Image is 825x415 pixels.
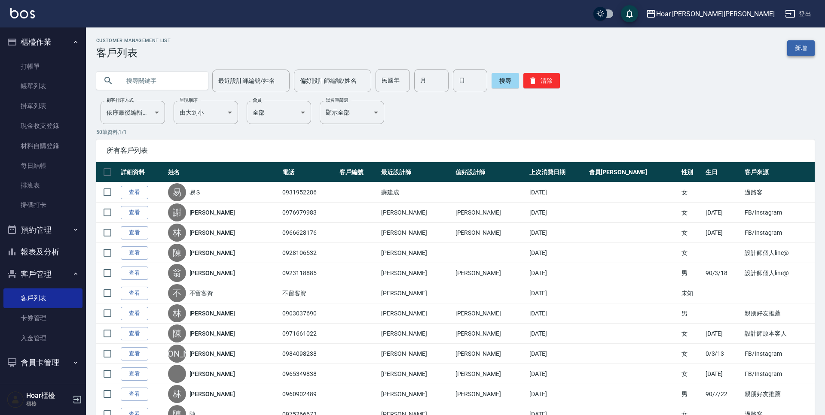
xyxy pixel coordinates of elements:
td: [PERSON_NAME] [379,223,453,243]
td: 男 [679,384,703,404]
td: 不留客資 [280,283,337,303]
a: [PERSON_NAME] [189,269,235,277]
div: 林 [168,304,186,322]
th: 偏好設計師 [453,162,527,182]
td: 蘇建成 [379,182,453,203]
a: [PERSON_NAME] [189,228,235,237]
td: 女 [679,182,703,203]
td: [PERSON_NAME] [453,364,527,384]
p: 櫃檯 [26,400,70,408]
td: [DATE] [527,243,587,263]
td: [DATE] [527,223,587,243]
div: [PERSON_NAME] [168,345,186,363]
div: 由大到小 [174,101,238,124]
h5: Hoar櫃檯 [26,391,70,400]
td: [PERSON_NAME] [453,263,527,283]
td: 0966628176 [280,223,337,243]
td: 0903037690 [280,303,337,324]
th: 電話 [280,162,337,182]
input: 搜尋關鍵字 [120,69,201,92]
th: 會員[PERSON_NAME] [587,162,679,182]
td: [PERSON_NAME] [453,203,527,223]
a: 查看 [121,367,148,381]
a: 查看 [121,186,148,199]
div: 不 [168,284,186,302]
td: 女 [679,344,703,364]
td: [PERSON_NAME] [453,303,527,324]
td: [DATE] [527,303,587,324]
td: 0923118885 [280,263,337,283]
td: 0931952286 [280,182,337,203]
a: 不留客資 [189,289,214,297]
td: [DATE] [527,203,587,223]
td: 過路客 [742,182,815,203]
td: 男 [679,303,703,324]
td: 女 [679,364,703,384]
a: 客戶列表 [3,288,82,308]
td: 0/3/13 [703,344,742,364]
td: [DATE] [703,324,742,344]
div: 易 [168,183,186,201]
td: FB/Instagram [742,344,815,364]
img: Person [7,391,24,408]
button: 會員卡管理 [3,351,82,374]
a: [PERSON_NAME] [189,309,235,318]
td: 親朋好友推薦 [742,384,815,404]
h2: Customer Management List [96,38,171,43]
td: 0971661022 [280,324,337,344]
a: 打帳單 [3,57,82,76]
th: 上次消費日期 [527,162,587,182]
a: 掛單列表 [3,96,82,116]
a: 查看 [121,388,148,401]
a: 材料自購登錄 [3,136,82,156]
th: 客戶來源 [742,162,815,182]
td: [DATE] [703,223,742,243]
th: 客戶編號 [337,162,379,182]
a: [PERSON_NAME] [189,248,235,257]
td: 未知 [679,283,703,303]
div: 陳 [168,324,186,342]
a: 帳單列表 [3,76,82,96]
td: [DATE] [527,384,587,404]
th: 性別 [679,162,703,182]
td: [PERSON_NAME] [379,344,453,364]
td: 0965349838 [280,364,337,384]
div: 全部 [247,101,311,124]
a: [PERSON_NAME] [189,370,235,378]
button: 預約管理 [3,219,82,241]
button: save [621,5,638,22]
td: 0976979983 [280,203,337,223]
td: 男 [679,263,703,283]
td: [PERSON_NAME] [379,384,453,404]
td: [PERSON_NAME] [379,324,453,344]
a: 易Ｓ [189,188,202,197]
a: 入金管理 [3,328,82,348]
td: [PERSON_NAME] [453,324,527,344]
td: 0960902489 [280,384,337,404]
div: 依序最後編輯時間 [101,101,165,124]
td: 設計師個人line@ [742,263,815,283]
a: [PERSON_NAME] [189,390,235,398]
a: 查看 [121,347,148,360]
div: 林 [168,224,186,242]
td: FB/Instagram [742,203,815,223]
td: 90/3/18 [703,263,742,283]
td: [DATE] [527,324,587,344]
div: 謝 [168,203,186,221]
a: 查看 [121,327,148,340]
button: Hoar [PERSON_NAME][PERSON_NAME] [642,5,778,23]
div: Hoar [PERSON_NAME][PERSON_NAME] [656,9,775,19]
td: [DATE] [703,364,742,384]
td: 設計師個人line@ [742,243,815,263]
div: 顯示全部 [320,101,384,124]
a: 查看 [121,307,148,320]
td: [PERSON_NAME] [379,203,453,223]
td: 女 [679,223,703,243]
td: 0984098238 [280,344,337,364]
a: 查看 [121,267,148,280]
button: 搜尋 [492,73,519,88]
div: 翁 [168,264,186,282]
a: 查看 [121,206,148,219]
th: 姓名 [166,162,281,182]
label: 黑名單篩選 [326,97,348,103]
